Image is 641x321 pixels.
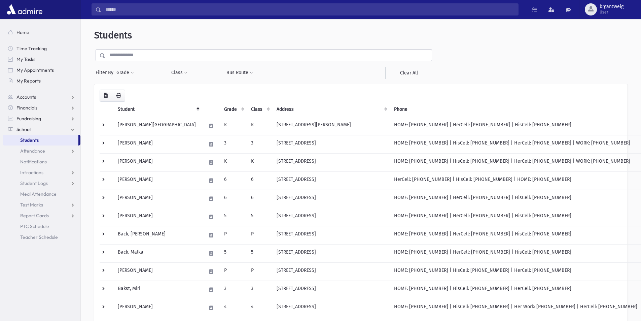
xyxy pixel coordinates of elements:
span: Student Logs [20,180,48,186]
a: Clear All [385,67,432,79]
td: Bakst, Miri [114,281,202,299]
td: [PERSON_NAME] [114,190,202,208]
td: [STREET_ADDRESS] [273,190,390,208]
td: 6 [247,171,273,190]
img: AdmirePro [5,3,44,16]
span: Fundraising [16,116,41,122]
td: [STREET_ADDRESS] [273,281,390,299]
th: Grade: activate to sort column ascending [220,102,247,117]
a: Test Marks [3,199,80,210]
td: Back, [PERSON_NAME] [114,226,202,244]
td: P [220,226,247,244]
span: My Appointments [16,67,54,73]
span: Time Tracking [16,45,47,52]
a: Students [3,135,78,146]
span: Home [16,29,29,35]
td: [STREET_ADDRESS] [273,153,390,171]
td: [STREET_ADDRESS] [273,171,390,190]
td: 3 [247,135,273,153]
th: Student: activate to sort column descending [114,102,202,117]
a: PTC Schedule [3,221,80,232]
td: 6 [247,190,273,208]
td: K [220,153,247,171]
td: 3 [220,281,247,299]
span: Filter By [96,69,116,76]
a: My Appointments [3,65,80,75]
td: 5 [247,244,273,262]
a: Notifications [3,156,80,167]
span: Test Marks [20,202,43,208]
span: brganzweig [600,4,624,9]
a: Fundraising [3,113,80,124]
td: [PERSON_NAME] [114,153,202,171]
span: Students [20,137,39,143]
span: School [16,126,31,132]
td: 5 [247,208,273,226]
td: P [247,226,273,244]
a: My Reports [3,75,80,86]
span: My Reports [16,78,41,84]
a: Accounts [3,92,80,102]
button: Grade [116,67,134,79]
button: Class [171,67,188,79]
span: PTC Schedule [20,223,49,229]
a: Report Cards [3,210,80,221]
td: [STREET_ADDRESS] [273,208,390,226]
td: 6 [220,171,247,190]
td: 4 [247,299,273,317]
td: [PERSON_NAME] [114,299,202,317]
td: P [220,262,247,281]
td: 5 [220,244,247,262]
td: [PERSON_NAME] [114,171,202,190]
a: Home [3,27,80,38]
span: Infractions [20,169,43,175]
td: [STREET_ADDRESS] [273,135,390,153]
button: Print [112,90,125,102]
span: Teacher Schedule [20,234,58,240]
a: Meal Attendance [3,189,80,199]
span: Financials [16,105,37,111]
span: User [600,9,624,15]
th: Address: activate to sort column ascending [273,102,390,117]
span: Attendance [20,148,45,154]
th: Class: activate to sort column ascending [247,102,273,117]
td: [PERSON_NAME] [114,208,202,226]
td: K [220,117,247,135]
span: Meal Attendance [20,191,57,197]
td: K [247,117,273,135]
span: Notifications [20,159,47,165]
td: 4 [220,299,247,317]
td: 3 [220,135,247,153]
a: Student Logs [3,178,80,189]
button: Bus Route [226,67,253,79]
span: Accounts [16,94,36,100]
td: [STREET_ADDRESS] [273,244,390,262]
a: Financials [3,102,80,113]
td: K [247,153,273,171]
td: [PERSON_NAME] [114,262,202,281]
a: School [3,124,80,135]
button: CSV [100,90,112,102]
td: Back, Malka [114,244,202,262]
td: [STREET_ADDRESS][PERSON_NAME] [273,117,390,135]
span: Students [94,30,132,41]
a: Attendance [3,146,80,156]
span: My Tasks [16,56,35,62]
a: Teacher Schedule [3,232,80,243]
a: Time Tracking [3,43,80,54]
td: 6 [220,190,247,208]
input: Search [101,3,518,15]
td: [STREET_ADDRESS] [273,262,390,281]
a: Infractions [3,167,80,178]
td: [PERSON_NAME][GEOGRAPHIC_DATA] [114,117,202,135]
td: 3 [247,281,273,299]
a: My Tasks [3,54,80,65]
td: P [247,262,273,281]
td: [STREET_ADDRESS] [273,299,390,317]
td: 5 [220,208,247,226]
td: [PERSON_NAME] [114,135,202,153]
td: [STREET_ADDRESS] [273,226,390,244]
span: Report Cards [20,213,49,219]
